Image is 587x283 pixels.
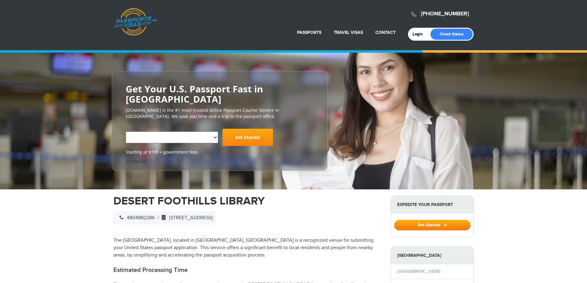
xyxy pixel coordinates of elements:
[113,196,381,207] h1: DESERT FOOTHILLS LIBRARY
[113,237,381,259] p: The [GEOGRAPHIC_DATA], located in [GEOGRAPHIC_DATA], [GEOGRAPHIC_DATA] is a recognized venue for ...
[126,158,146,164] a: Trustpilot
[394,222,471,227] a: Get Started
[113,211,216,225] div: |
[126,149,314,155] span: Starting at $199 + government fees
[297,30,321,35] a: Passports
[222,129,273,146] a: Get Started
[334,30,363,35] a: Travel Visas
[116,215,155,221] span: 4804882286
[397,269,440,274] a: [GEOGRAPHIC_DATA]
[430,29,473,40] a: Check Status
[159,215,213,221] span: [STREET_ADDRESS]
[421,10,469,17] a: [PHONE_NUMBER]
[391,247,474,264] strong: [GEOGRAPHIC_DATA]
[113,266,381,274] h2: Estimated Processing Time
[394,220,471,230] button: Get Started
[375,30,396,35] a: Contact
[114,8,157,36] a: Passports & [DOMAIN_NAME]
[391,196,474,213] strong: Expedite Your Passport
[126,107,314,119] p: [DOMAIN_NAME] is the #1 most trusted online Passport Courier Service in [GEOGRAPHIC_DATA]. We sav...
[126,84,314,104] h2: Get Your U.S. Passport Fast in [GEOGRAPHIC_DATA]
[413,32,427,37] a: Login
